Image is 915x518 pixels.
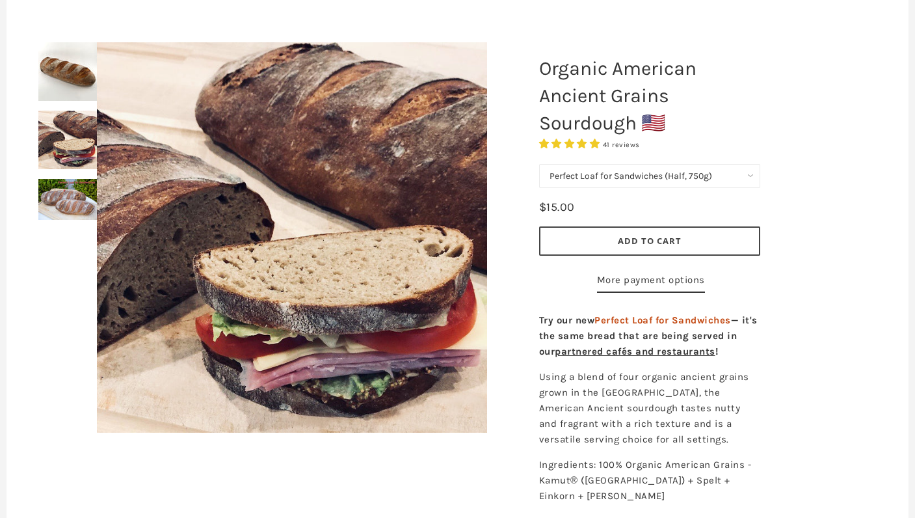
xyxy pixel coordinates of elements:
[594,314,731,326] span: Perfect Loaf for Sandwiches
[539,198,575,217] div: $15.00
[603,141,640,149] span: 41 reviews
[539,314,758,357] strong: Try our new — it's the same bread that are being served in our !
[539,226,760,256] button: Add to Cart
[38,179,97,220] img: Organic American Ancient Grains Sourdough 🇺🇸
[97,42,487,433] img: Organic American Ancient Grains Sourdough 🇺🇸
[38,111,97,169] img: Organic American Ancient Grains Sourdough 🇺🇸
[539,371,749,445] span: Using a blend of four organic ancient grains grown in the [GEOGRAPHIC_DATA], the American Ancient...
[539,138,603,150] span: 4.93 stars
[529,48,770,143] h1: Organic American Ancient Grains Sourdough 🇺🇸
[38,42,97,101] img: Organic American Ancient Grains Sourdough 🇺🇸
[597,272,705,293] a: More payment options
[555,346,715,357] a: partnered cafés and restaurants
[618,235,682,247] span: Add to Cart
[539,459,752,502] span: Ingredients: 100% Organic American Grains - Kamut® ([GEOGRAPHIC_DATA]) + Spelt + Einkorn + [PERSO...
